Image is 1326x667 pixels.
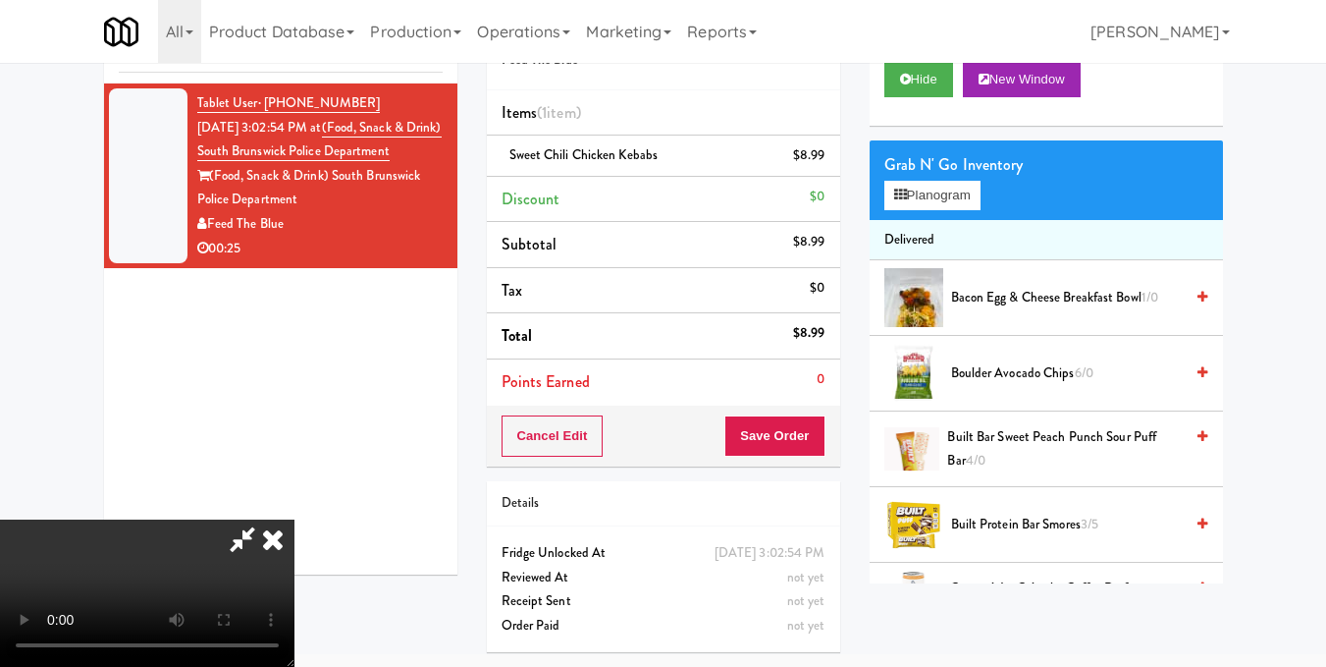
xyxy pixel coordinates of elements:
div: Caramel, La Colombe Coffee Draft Latte4/7 [942,577,1207,625]
span: Built Bar Sweet Peach Punch Sour Puff Bar [947,425,1183,473]
span: 3/5 [1081,515,1098,533]
div: Details [502,491,825,516]
span: [DATE] 3:02:54 PM at [197,118,322,137]
span: 6/0 [1075,363,1093,382]
span: Points Earned [502,370,590,393]
span: Boulder Avocado Chips [951,361,1184,386]
button: Hide [884,62,953,97]
button: Save Order [724,416,824,457]
span: Discount [502,188,560,210]
span: Caramel, La Colombe Coffee Draft Latte [950,577,1183,625]
span: Bacon Egg & Cheese Breakfast Bowl [951,286,1184,310]
div: Boulder Avocado Chips6/0 [943,361,1208,386]
div: $8.99 [793,321,825,346]
button: Cancel Edit [502,416,604,457]
span: 4/0 [966,451,985,470]
span: (1 ) [537,101,581,124]
span: not yet [787,568,825,586]
span: 1/0 [1141,288,1158,306]
li: Delivered [870,220,1223,261]
div: 00:25 [197,237,443,261]
h5: Feed The Blue [502,53,825,68]
div: Bacon Egg & Cheese Breakfast Bowl1/0 [943,286,1208,310]
span: Items [502,101,581,124]
div: Grab N' Go Inventory [884,150,1208,180]
div: Built Protein Bar Smores3/5 [943,513,1208,537]
button: New Window [963,62,1081,97]
div: Fridge Unlocked At [502,541,825,566]
div: Feed The Blue [197,212,443,237]
a: Tablet User· [PHONE_NUMBER] [197,93,381,113]
li: Tablet User· [PHONE_NUMBER][DATE] 3:02:54 PM at(Food, Snack & Drink) South Brunswick Police Depar... [104,83,457,268]
div: $8.99 [793,230,825,254]
span: Sweet Chili Chicken Kebabs [509,145,659,164]
span: Built Protein Bar Smores [951,513,1184,537]
div: Built Bar Sweet Peach Punch Sour Puff Bar4/0 [939,425,1207,473]
div: $0 [810,276,824,301]
button: Planogram [884,181,981,210]
span: Tax [502,279,522,302]
ng-pluralize: item [547,101,575,124]
span: Subtotal [502,233,557,255]
span: Total [502,324,533,347]
span: not yet [787,616,825,635]
div: $8.99 [793,143,825,168]
div: (Food, Snack & Drink) South Brunswick Police Department [197,164,443,212]
div: [DATE] 3:02:54 PM [715,541,825,566]
div: 0 [817,367,824,392]
div: $0 [810,185,824,209]
span: · [PHONE_NUMBER] [258,93,381,112]
img: Micromart [104,15,138,49]
span: not yet [787,591,825,610]
div: Receipt Sent [502,589,825,614]
div: Order Paid [502,614,825,639]
div: Reviewed At [502,566,825,590]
